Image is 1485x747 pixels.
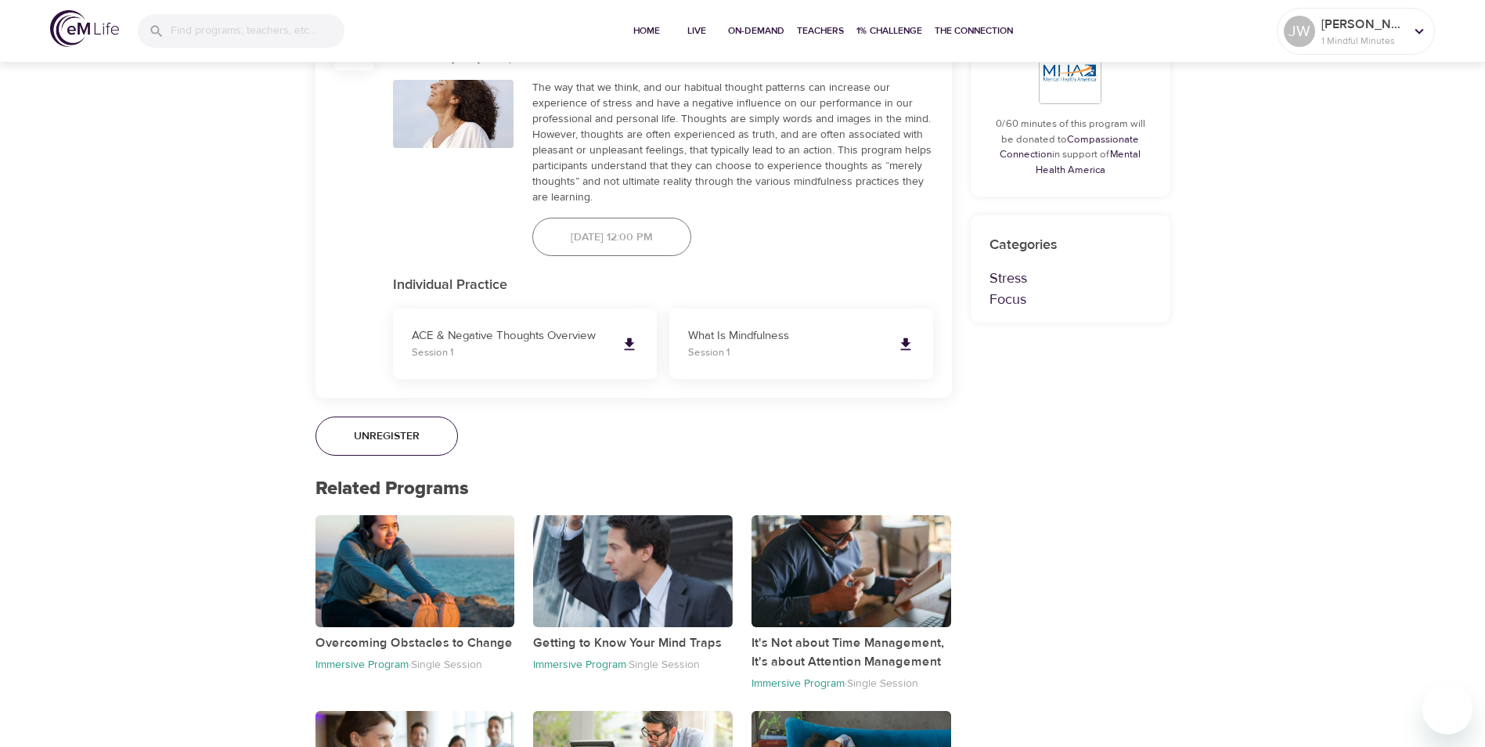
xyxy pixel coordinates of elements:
[989,117,1152,178] p: 0/60 minutes of this program will be donated to in support of
[315,633,515,652] p: Overcoming Obstacles to Change
[1321,15,1404,34] p: [PERSON_NAME].[PERSON_NAME]
[1284,16,1315,47] div: JW
[315,658,411,672] p: Immersive Program ·
[1036,148,1141,176] a: Mental Health America
[315,417,458,456] button: Unregister
[628,23,665,39] span: Home
[412,327,608,345] p: ACE & Negative Thoughts Overview
[678,23,715,39] span: Live
[935,23,1013,39] span: The Connection
[50,10,119,47] img: logo
[393,309,657,379] a: ACE & Negative Thoughts OverviewSession 1
[688,327,885,345] p: What Is Mindfulness
[1000,133,1139,161] a: Compassionate Connection
[411,658,482,672] p: Single Session
[171,14,344,48] input: Find programs, teachers, etc...
[752,677,847,691] p: Immersive Program ·
[989,268,1152,289] p: Stress
[856,23,922,39] span: 1% Challenge
[412,345,608,361] p: Session 1
[315,475,952,503] p: Related Programs
[688,345,885,361] p: Session 1
[354,427,420,446] span: Unregister
[797,23,844,39] span: Teachers
[669,309,933,379] a: What Is MindfulnessSession 1
[533,658,629,672] p: Immersive Program ·
[752,633,951,671] p: It's Not about Time Management, It's about Attention Management
[629,658,700,672] p: Single Session
[1321,34,1404,48] p: 1 Mindful Minutes
[728,23,784,39] span: On-Demand
[532,80,933,205] div: The way that we think, and our habitual thought patterns can increase our experience of stress an...
[1422,684,1472,734] iframe: Button to launch messaging window
[989,234,1152,255] p: Categories
[989,289,1152,310] p: Focus
[393,275,933,296] p: Individual Practice
[847,677,918,691] p: Single Session
[533,633,733,652] p: Getting to Know Your Mind Traps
